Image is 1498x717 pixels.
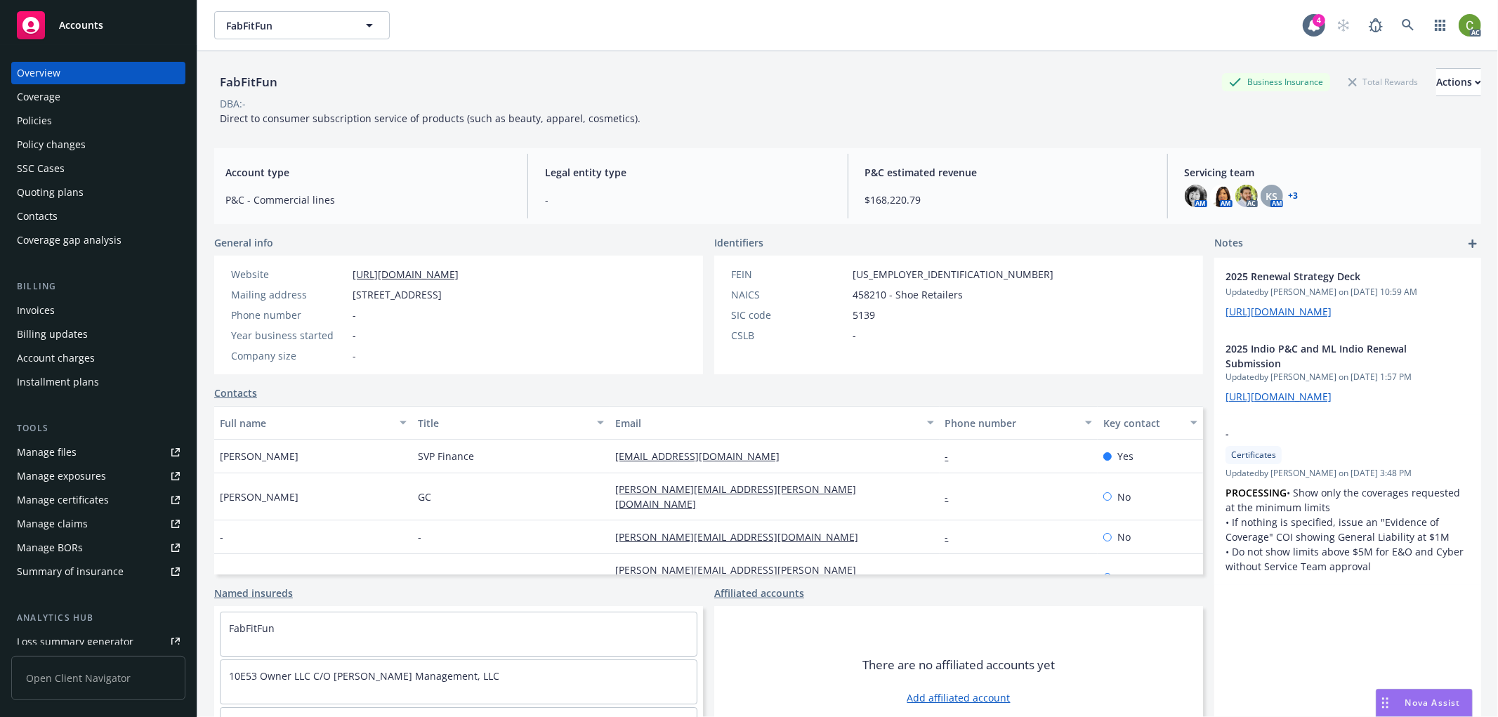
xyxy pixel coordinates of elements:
span: Yes [1117,449,1134,463]
a: Loss summary generator [11,631,185,653]
span: $168,220.79 [865,192,1150,207]
img: photo [1235,185,1258,207]
div: Overview [17,62,60,84]
div: Manage exposures [17,465,106,487]
div: Year business started [231,328,347,343]
div: Company size [231,348,347,363]
span: 5139 [853,308,875,322]
div: Coverage [17,86,60,108]
div: Loss summary generator [17,631,133,653]
span: [US_EMPLOYER_IDENTIFICATION_NUMBER] [853,267,1053,282]
img: photo [1185,185,1207,207]
a: Policy changes [11,133,185,156]
span: KS [1266,189,1277,204]
div: SSC Cases [17,157,65,180]
div: Quoting plans [17,181,84,204]
a: Report a Bug [1362,11,1390,39]
div: Coverage gap analysis [17,229,121,251]
div: Total Rewards [1341,73,1425,91]
span: - [353,348,356,363]
button: FabFitFun [214,11,390,39]
a: Manage exposures [11,465,185,487]
div: Email [615,416,918,430]
a: FabFitFun [229,621,275,635]
span: Updated by [PERSON_NAME] on [DATE] 10:59 AM [1226,286,1470,298]
div: -CertificatesUpdatedby [PERSON_NAME] on [DATE] 3:48 PMPROCESSING• Show only the coverages request... [1214,415,1481,585]
img: photo [1459,14,1481,37]
a: - [945,530,960,544]
a: Invoices [11,299,185,322]
span: Accounts [59,20,103,31]
div: Invoices [17,299,55,322]
span: Servicing team [1185,165,1470,180]
span: Notes [1214,235,1243,252]
span: - [1226,426,1433,441]
span: SVP Finance [418,449,474,463]
div: 2025 Renewal Strategy DeckUpdatedby [PERSON_NAME] on [DATE] 10:59 AM[URL][DOMAIN_NAME] [1214,258,1481,330]
div: Manage BORs [17,537,83,559]
img: photo [1210,185,1233,207]
span: No [1117,529,1131,544]
span: 2025 Renewal Strategy Deck [1226,269,1433,284]
button: Nova Assist [1376,689,1473,717]
span: [PERSON_NAME] [220,489,298,504]
a: - [945,449,960,463]
a: Summary of insurance [11,560,185,583]
span: Updated by [PERSON_NAME] on [DATE] 1:57 PM [1226,371,1470,383]
a: Coverage [11,86,185,108]
div: Billing updates [17,323,88,346]
span: There are no affiliated accounts yet [862,657,1055,673]
span: Account type [225,165,511,180]
button: Full name [214,406,412,440]
div: Title [418,416,589,430]
span: [PERSON_NAME] [220,449,298,463]
span: No [1117,489,1131,504]
a: Manage BORs [11,537,185,559]
div: Summary of insurance [17,560,124,583]
span: 2025 Indio P&C and ML Indio Renewal Submission [1226,341,1433,371]
span: Identifiers [714,235,763,250]
div: Contacts [17,205,58,228]
span: P&C - Commercial lines [225,192,511,207]
span: Certificates [1231,449,1276,461]
a: [URL][DOMAIN_NAME] [1226,305,1332,318]
span: General info [214,235,273,250]
div: FabFitFun [214,73,283,91]
a: 3233975245 [945,571,1013,584]
div: Website [231,267,347,282]
div: Key contact [1103,416,1182,430]
div: FEIN [731,267,847,282]
span: P&C estimated revenue [865,165,1150,180]
div: Manage files [17,441,77,463]
a: Search [1394,11,1422,39]
div: Tools [11,421,185,435]
span: - [545,192,830,207]
a: [EMAIL_ADDRESS][DOMAIN_NAME] [615,449,791,463]
a: SSC Cases [11,157,185,180]
div: Billing [11,279,185,294]
a: - [945,490,960,504]
span: Direct to consumer subscription service of products (such as beauty, apparel, cosmetics). [220,112,640,125]
div: Business Insurance [1222,73,1330,91]
a: [URL][DOMAIN_NAME] [1226,390,1332,403]
span: - [418,570,421,585]
div: Manage claims [17,513,88,535]
a: Start snowing [1329,11,1358,39]
a: Coverage gap analysis [11,229,185,251]
div: Full name [220,416,391,430]
a: Manage files [11,441,185,463]
a: Contacts [11,205,185,228]
div: 2025 Indio P&C and ML Indio Renewal SubmissionUpdatedby [PERSON_NAME] on [DATE] 1:57 PM[URL][DOMA... [1214,330,1481,415]
div: Mailing address [231,287,347,302]
div: Policy changes [17,133,86,156]
div: Phone number [231,308,347,322]
p: • Show only the coverages requested at the minimum limits • If nothing is specified, issue an "Ev... [1226,485,1470,574]
a: [PERSON_NAME][EMAIL_ADDRESS][PERSON_NAME][DOMAIN_NAME] [615,563,856,591]
span: FabFitFun [226,18,348,33]
a: Manage claims [11,513,185,535]
a: Overview [11,62,185,84]
div: CSLB [731,328,847,343]
button: Key contact [1098,406,1203,440]
span: GC [418,489,431,504]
